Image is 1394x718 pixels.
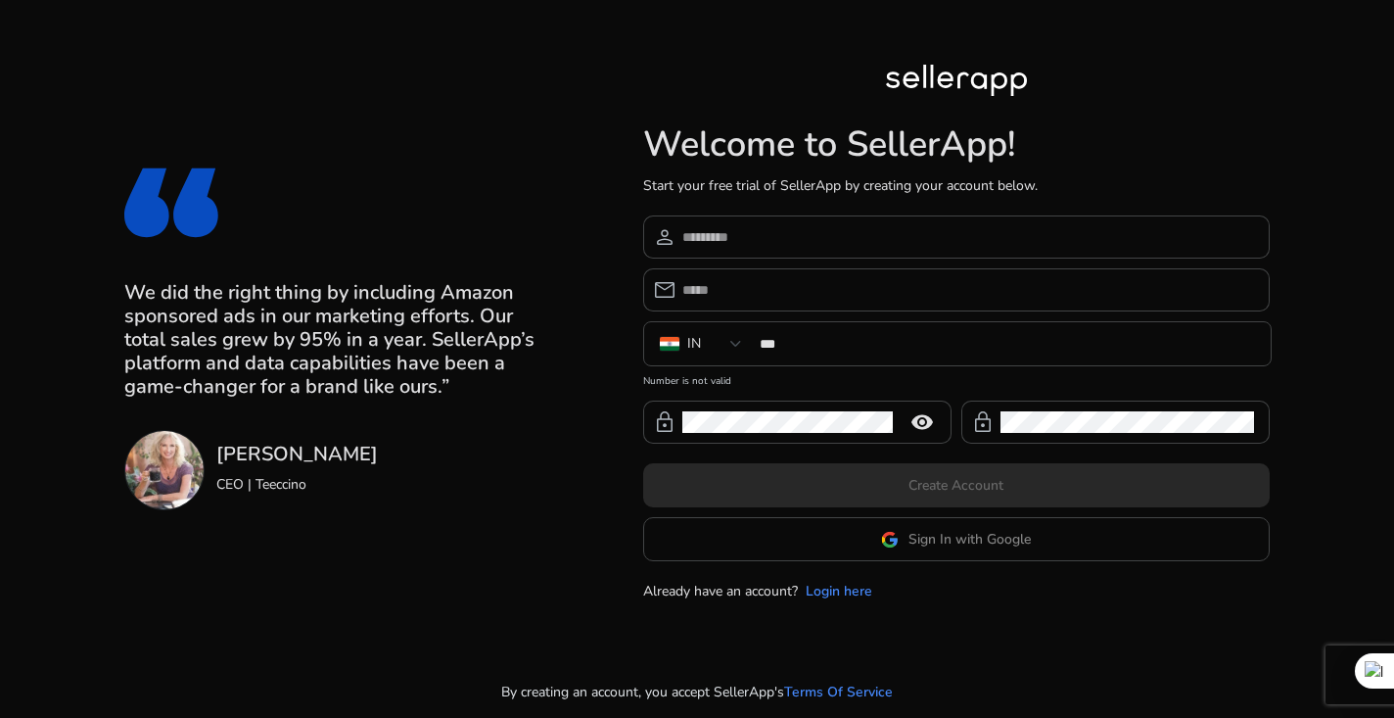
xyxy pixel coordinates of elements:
a: Terms Of Service [784,682,893,702]
mat-icon: remove_red_eye [899,410,946,434]
span: lock [971,410,995,434]
div: IN [687,333,701,355]
h1: Welcome to SellerApp! [643,123,1270,166]
span: person [653,225,676,249]
span: lock [653,410,676,434]
span: email [653,278,676,302]
mat-error: Number is not valid [643,368,1270,389]
p: Start your free trial of SellerApp by creating your account below. [643,175,1270,196]
h3: [PERSON_NAME] [216,443,378,466]
a: Login here [806,581,872,601]
p: Already have an account? [643,581,798,601]
h3: We did the right thing by including Amazon sponsored ads in our marketing efforts. Our total sale... [124,281,542,399]
p: CEO | Teeccino [216,474,378,495]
